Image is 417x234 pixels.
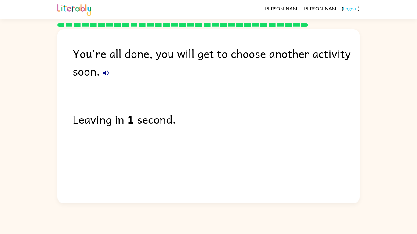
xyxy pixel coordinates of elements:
[263,5,360,11] div: ( )
[263,5,342,11] span: [PERSON_NAME] [PERSON_NAME]
[343,5,358,11] a: Logout
[127,110,134,128] b: 1
[73,110,360,128] div: Leaving in second.
[57,2,91,16] img: Literably
[73,44,360,80] div: You're all done, you will get to choose another activity soon.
